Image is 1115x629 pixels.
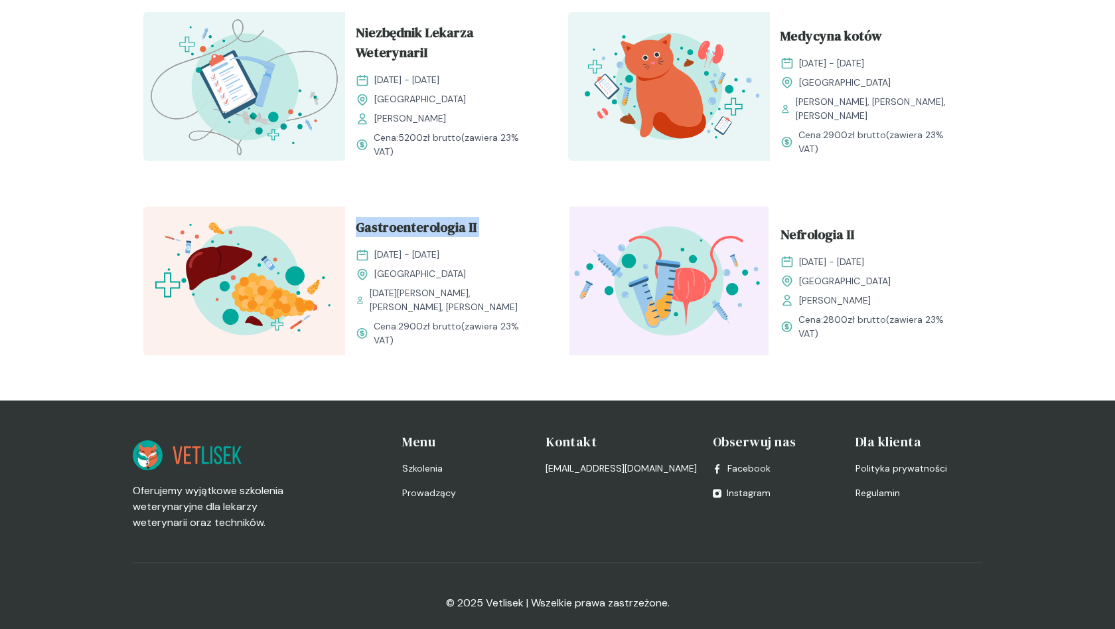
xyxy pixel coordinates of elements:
[799,294,871,308] span: [PERSON_NAME]
[402,462,443,476] span: Szkolenia
[855,486,982,500] a: Regulamin
[780,26,961,51] a: Medycyna kotów
[398,320,461,332] span: 2900 zł brutto
[398,132,461,143] span: 5200 zł brutto
[143,12,345,161] img: aHe4VUMqNJQqH-M0_ProcMH_T.svg
[799,56,864,70] span: [DATE] - [DATE]
[568,12,770,161] img: aHfQZEMqNJQqH-e8_MedKot_T.svg
[374,267,466,281] span: [GEOGRAPHIC_DATA]
[713,432,840,451] h4: Obserwuj nas
[799,76,891,90] span: [GEOGRAPHIC_DATA]
[374,112,446,126] span: [PERSON_NAME]
[356,217,477,242] span: Gastroenterologia II
[356,23,536,68] a: Niezbędnik Lekarza WeterynariI
[133,483,302,531] p: Oferujemy wyjątkowe szkolenia weterynaryjne dla lekarzy weterynarii oraz techników.
[780,225,854,250] span: Nefrologia II
[799,255,864,269] span: [DATE] - [DATE]
[799,274,891,288] span: [GEOGRAPHIC_DATA]
[402,486,456,500] span: Prowadzący
[796,95,961,123] span: [PERSON_NAME], [PERSON_NAME], [PERSON_NAME]
[798,313,961,341] span: Cena: (zawiera 23% VAT)
[713,486,771,500] a: Instagram
[713,462,771,476] a: Facebook
[546,462,697,476] a: [EMAIL_ADDRESS][DOMAIN_NAME]
[446,595,670,611] p: © 2025 Vetlisek | Wszelkie prawa zastrzeżone.
[855,462,982,476] a: Polityka prywatności
[823,314,886,325] span: 2800 zł brutto
[374,131,536,159] span: Cena: (zawiera 23% VAT)
[402,462,529,476] a: Szkolenia
[855,462,947,476] span: Polityka prywatności
[855,432,982,451] h4: Dla klienta
[823,129,886,141] span: 2900 zł brutto
[374,73,439,87] span: [DATE] - [DATE]
[568,207,770,355] img: ZpgBUh5LeNNTxPrX_Uro_T.svg
[374,92,466,106] span: [GEOGRAPHIC_DATA]
[356,217,536,242] a: Gastroenterologia II
[402,432,529,451] h4: Menu
[780,26,882,51] span: Medycyna kotów
[780,225,961,250] a: Nefrologia II
[143,207,345,355] img: ZxkxEIF3NbkBX8eR_GastroII_T.svg
[374,319,536,347] span: Cena: (zawiera 23% VAT)
[855,486,900,500] span: Regulamin
[546,432,697,451] h4: Kontakt
[370,286,536,314] span: [DATE][PERSON_NAME], [PERSON_NAME], [PERSON_NAME]
[374,248,439,262] span: [DATE] - [DATE]
[798,128,961,156] span: Cena: (zawiera 23% VAT)
[402,486,529,500] a: Prowadzący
